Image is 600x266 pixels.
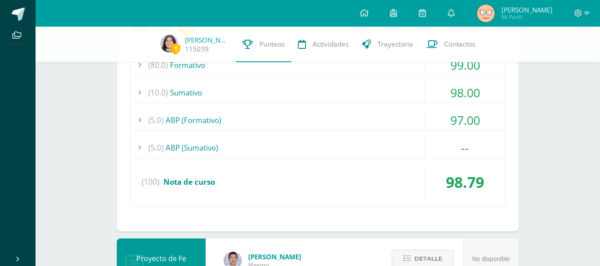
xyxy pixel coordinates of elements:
[160,35,178,52] img: 9976de56f31fee35d22eab40b0cd7bad.png
[313,40,349,49] span: Actividades
[163,177,215,187] span: Nota de curso
[185,44,209,54] a: 115039
[472,255,510,262] span: No disponible
[425,165,505,199] div: 98.79
[185,36,229,44] a: [PERSON_NAME]
[259,40,285,49] span: Punteos
[248,252,301,261] span: [PERSON_NAME]
[148,138,163,158] span: (5.0)
[148,83,168,103] span: (10.0)
[131,55,505,75] div: Formativo
[148,110,163,130] span: (5.0)
[171,43,180,54] span: 1
[131,83,505,103] div: Sumativo
[425,83,505,103] div: 98.00
[148,55,168,75] span: (80.0)
[142,165,159,199] span: (100)
[236,27,291,62] a: Punteos
[425,55,505,75] div: 99.00
[425,110,505,130] div: 97.00
[377,40,413,49] span: Trayectoria
[444,40,475,49] span: Contactos
[501,13,552,21] span: Mi Perfil
[131,138,505,158] div: ABP (Sumativo)
[425,138,505,158] div: --
[501,5,552,14] span: [PERSON_NAME]
[355,27,420,62] a: Trayectoria
[477,4,495,22] img: 7775765ac5b93ea7f316c0cc7e2e0b98.png
[291,27,355,62] a: Actividades
[420,27,482,62] a: Contactos
[131,110,505,130] div: ABP (Formativo)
